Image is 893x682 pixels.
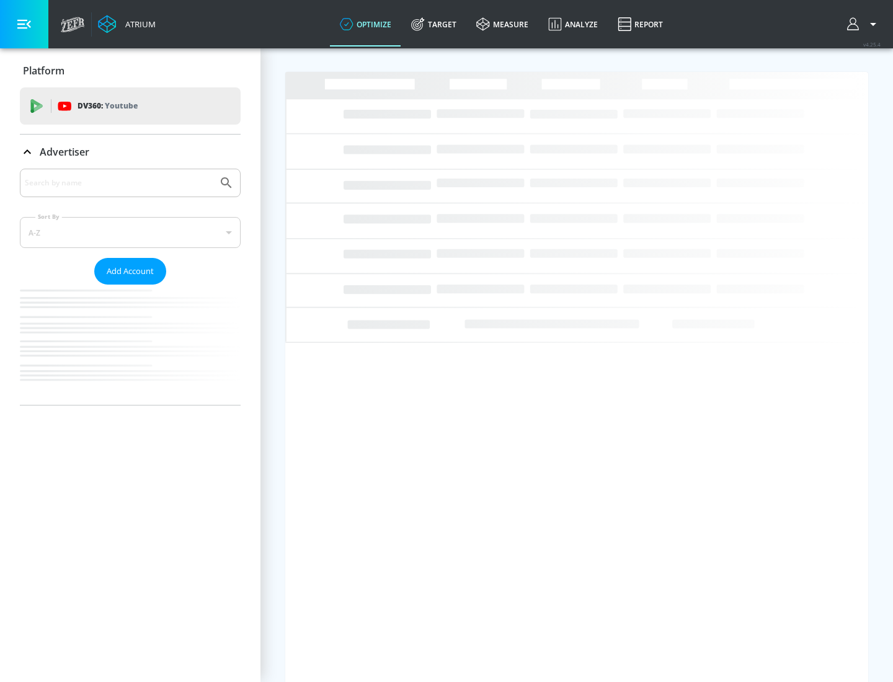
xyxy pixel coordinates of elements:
p: Youtube [105,99,138,112]
div: DV360: Youtube [20,87,241,125]
p: DV360: [78,99,138,113]
a: Report [608,2,673,46]
p: Advertiser [40,145,89,159]
a: Analyze [538,2,608,46]
a: optimize [330,2,401,46]
div: A-Z [20,217,241,248]
span: v 4.25.4 [863,41,881,48]
a: measure [466,2,538,46]
span: Add Account [107,264,154,278]
a: Atrium [98,15,156,33]
div: Advertiser [20,135,241,169]
a: Target [401,2,466,46]
button: Add Account [94,258,166,285]
label: Sort By [35,213,62,221]
div: Atrium [120,19,156,30]
div: Platform [20,53,241,88]
p: Platform [23,64,64,77]
nav: list of Advertiser [20,285,241,405]
div: Advertiser [20,169,241,405]
input: Search by name [25,175,213,191]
